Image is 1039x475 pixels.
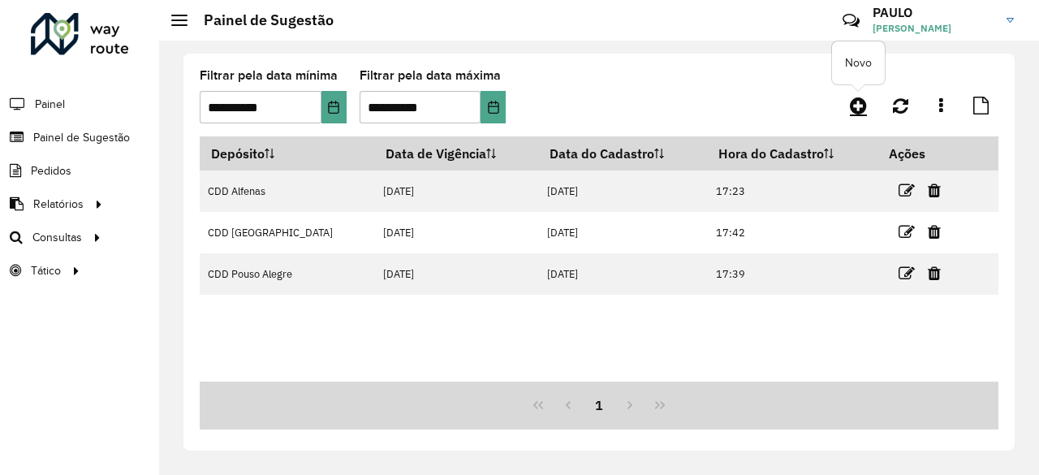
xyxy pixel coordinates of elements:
span: Painel [35,96,65,113]
span: Pedidos [31,162,71,179]
a: Excluir [928,262,941,284]
span: Relatórios [33,196,84,213]
span: Tático [31,262,61,279]
h2: Painel de Sugestão [188,11,334,29]
a: Editar [899,221,915,243]
td: [DATE] [375,253,539,295]
th: Data do Cadastro [539,136,708,171]
td: 17:39 [708,253,877,295]
div: Novo [832,41,885,84]
td: CDD [GEOGRAPHIC_DATA] [200,212,375,253]
label: Filtrar pela data mínima [200,66,338,85]
a: Excluir [928,179,941,201]
th: Hora do Cadastro [708,136,877,171]
a: Editar [899,179,915,201]
a: Editar [899,262,915,284]
td: 17:42 [708,212,877,253]
h3: PAULO [873,5,994,20]
td: CDD Pouso Alegre [200,253,375,295]
label: Filtrar pela data máxima [360,66,501,85]
button: 1 [584,390,614,421]
button: Choose Date [481,91,506,123]
a: Excluir [928,221,941,243]
th: Ações [877,136,975,171]
td: CDD Alfenas [200,171,375,212]
a: Contato Rápido [834,3,869,38]
th: Depósito [200,136,375,171]
td: 17:23 [708,171,877,212]
span: Painel de Sugestão [33,129,130,146]
span: [PERSON_NAME] [873,21,994,36]
td: [DATE] [539,171,708,212]
span: Consultas [32,229,82,246]
td: [DATE] [375,171,539,212]
button: Choose Date [321,91,347,123]
td: [DATE] [539,212,708,253]
td: [DATE] [375,212,539,253]
td: [DATE] [539,253,708,295]
th: Data de Vigência [375,136,539,171]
